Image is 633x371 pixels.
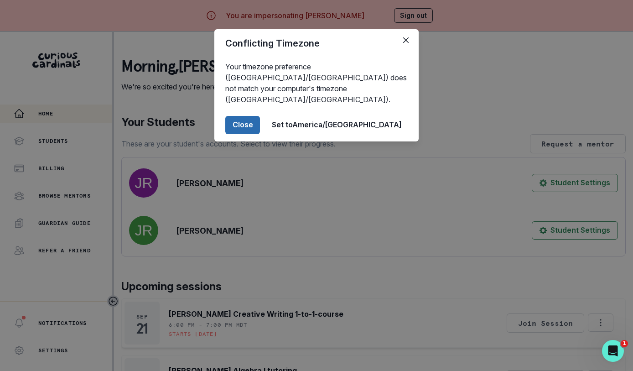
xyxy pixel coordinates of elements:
[225,116,260,134] button: Close
[602,340,624,362] iframe: Intercom live chat
[214,29,419,57] header: Conflicting Timezone
[214,57,419,109] div: Your timezone preference ([GEOGRAPHIC_DATA]/[GEOGRAPHIC_DATA]) does not match your computer's tim...
[399,33,413,47] button: Close
[265,116,408,134] button: Set toAmerica/[GEOGRAPHIC_DATA]
[621,340,628,347] span: 1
